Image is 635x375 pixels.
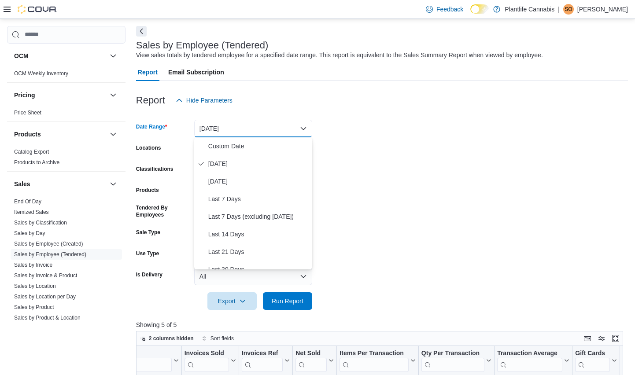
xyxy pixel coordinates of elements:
[184,349,229,357] div: Invoices Sold
[136,123,167,130] label: Date Range
[14,110,41,116] a: Price Sheet
[577,4,628,15] p: [PERSON_NAME]
[14,304,54,311] span: Sales by Product
[7,68,126,82] div: OCM
[497,349,562,371] div: Transaction Average
[14,180,106,188] button: Sales
[18,5,57,14] img: Cova
[213,292,251,310] span: Export
[470,4,489,14] input: Dark Mode
[295,349,334,371] button: Net Sold
[108,90,118,100] button: Pricing
[198,333,237,344] button: Sort fields
[208,246,309,257] span: Last 21 Days
[421,349,491,371] button: Qty Per Transaction
[138,63,158,81] span: Report
[558,4,560,15] p: |
[210,335,234,342] span: Sort fields
[14,293,76,300] span: Sales by Location per Day
[136,271,162,278] label: Is Delivery
[208,211,309,222] span: Last 7 Days (excluding [DATE])
[497,349,569,371] button: Transaction Average
[14,230,45,237] span: Sales by Day
[208,176,309,187] span: [DATE]
[14,220,67,226] a: Sales by Classification
[14,272,77,279] span: Sales by Invoice & Product
[14,109,41,116] span: Price Sheet
[505,4,554,15] p: Plantlife Cannabis
[14,51,106,60] button: OCM
[7,107,126,121] div: Pricing
[14,294,76,300] a: Sales by Location per Day
[149,335,194,342] span: 2 columns hidden
[14,241,83,247] a: Sales by Employee (Created)
[14,261,52,268] span: Sales by Invoice
[208,158,309,169] span: [DATE]
[14,209,49,216] span: Itemized Sales
[136,40,269,51] h3: Sales by Employee (Tendered)
[194,137,312,269] div: Select listbox
[610,333,621,344] button: Enter fullscreen
[14,262,52,268] a: Sales by Invoice
[136,250,159,257] label: Use Type
[596,333,607,344] button: Display options
[14,91,106,99] button: Pricing
[295,349,327,357] div: Net Sold
[136,320,628,329] p: Showing 5 of 5
[136,144,161,151] label: Locations
[194,120,312,137] button: [DATE]
[421,349,484,357] div: Qty Per Transaction
[68,349,172,357] div: Tendered Employee
[14,148,49,155] span: Catalog Export
[136,26,147,37] button: Next
[14,199,41,205] a: End Of Day
[565,4,572,15] span: SO
[421,349,484,371] div: Qty Per Transaction
[14,230,45,236] a: Sales by Day
[14,315,81,321] a: Sales by Product & Location
[184,349,236,371] button: Invoices Sold
[136,165,174,173] label: Classifications
[242,349,283,357] div: Invoices Ref
[14,91,35,99] h3: Pricing
[563,4,574,15] div: Shaylene Orbeck
[422,0,467,18] a: Feedback
[208,194,309,204] span: Last 7 Days
[242,349,290,371] button: Invoices Ref
[194,268,312,285] button: All
[14,130,41,139] h3: Products
[137,333,197,344] button: 2 columns hidden
[263,292,312,310] button: Run Report
[14,51,29,60] h3: OCM
[136,95,165,106] h3: Report
[14,159,59,165] a: Products to Archive
[208,264,309,275] span: Last 30 Days
[186,96,233,105] span: Hide Parameters
[108,51,118,61] button: OCM
[208,141,309,151] span: Custom Date
[14,219,67,226] span: Sales by Classification
[108,129,118,140] button: Products
[14,198,41,205] span: End Of Day
[14,240,83,247] span: Sales by Employee (Created)
[14,272,77,279] a: Sales by Invoice & Product
[7,196,126,348] div: Sales
[207,292,257,310] button: Export
[168,63,224,81] span: Email Subscription
[108,179,118,189] button: Sales
[136,204,191,218] label: Tendered By Employees
[14,70,68,77] a: OCM Weekly Inventory
[575,349,610,371] div: Gift Card Sales
[340,349,409,371] div: Items Per Transaction
[582,333,593,344] button: Keyboard shortcuts
[14,251,86,257] a: Sales by Employee (Tendered)
[14,314,81,321] span: Sales by Product & Location
[242,349,283,371] div: Invoices Ref
[208,229,309,239] span: Last 14 Days
[68,349,172,371] div: Tendered Employee
[172,92,236,109] button: Hide Parameters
